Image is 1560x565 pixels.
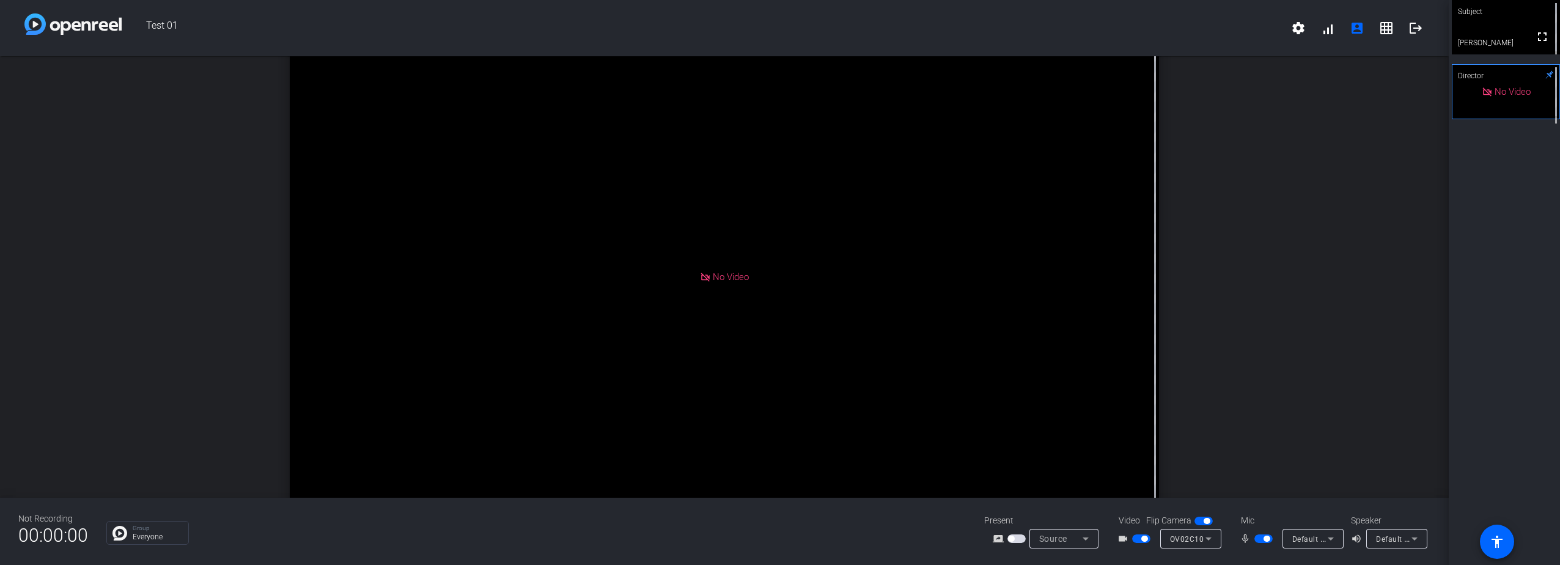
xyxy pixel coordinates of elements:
mat-icon: volume_up [1351,531,1366,546]
p: Everyone [133,533,182,541]
mat-icon: grid_on [1379,21,1394,35]
p: Group [133,525,182,531]
span: Flip Camera [1146,514,1191,527]
mat-icon: videocam_outline [1117,531,1132,546]
div: Mic [1229,514,1351,527]
div: Speaker [1351,514,1424,527]
mat-icon: accessibility [1490,534,1504,549]
span: No Video [713,271,749,282]
mat-icon: fullscreen [1535,29,1550,44]
div: Director [1452,64,1560,87]
img: white-gradient.svg [24,13,122,35]
mat-icon: logout [1408,21,1423,35]
span: OV02C10 [1170,535,1204,544]
mat-icon: mic_none [1240,531,1254,546]
mat-icon: screen_share_outline [993,531,1007,546]
span: Video [1119,514,1140,527]
span: Test 01 [122,13,1284,43]
mat-icon: account_box [1350,21,1364,35]
span: 00:00:00 [18,520,88,550]
mat-icon: settings [1291,21,1306,35]
span: Source [1039,534,1067,544]
div: Not Recording [18,512,88,525]
button: signal_cellular_alt [1313,13,1342,43]
img: Chat Icon [112,526,127,541]
span: Default - Headset Microphone (Dell HR024 Audio Receiver) [1292,534,1501,544]
span: No Video [1495,86,1531,97]
div: Present [984,514,1106,527]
